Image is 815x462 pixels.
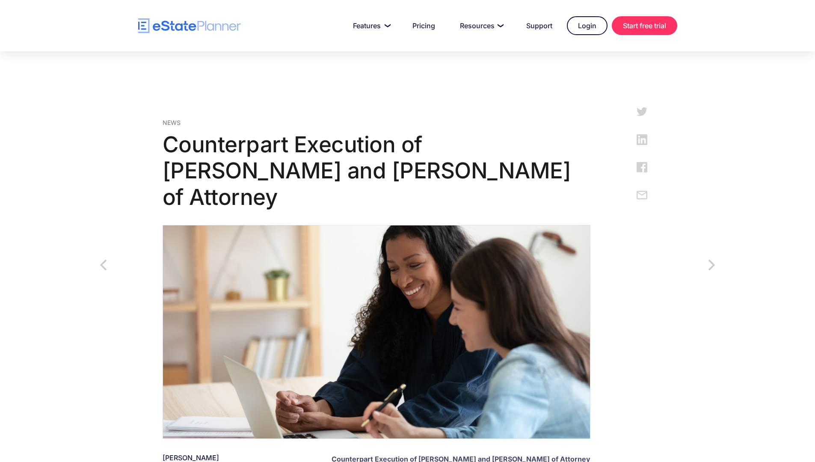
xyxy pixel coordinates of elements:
a: Features [343,17,398,34]
a: Pricing [402,17,445,34]
div: [PERSON_NAME] [163,454,310,462]
a: Login [567,16,608,35]
a: home [138,18,241,33]
a: Start free trial [612,16,677,35]
h1: Counterpart Execution of [PERSON_NAME] and [PERSON_NAME] of Attorney [163,131,590,210]
div: News [163,118,590,127]
a: Resources [450,17,512,34]
a: Support [516,17,563,34]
